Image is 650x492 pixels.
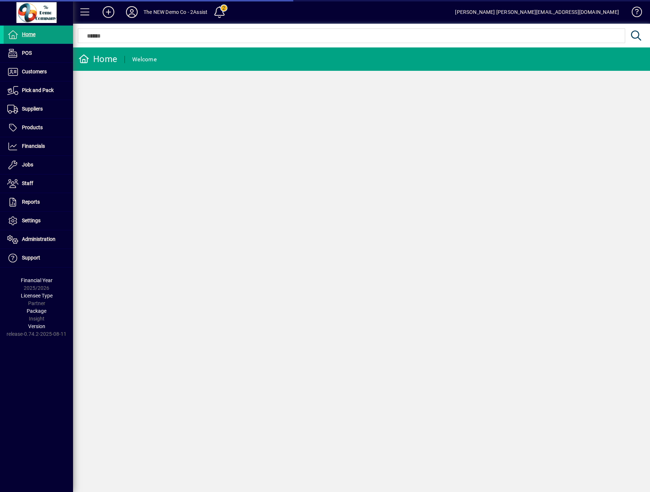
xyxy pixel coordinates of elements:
[97,5,120,19] button: Add
[144,6,207,18] div: The NEW Demo Co - 2Assist
[22,162,33,168] span: Jobs
[22,124,43,130] span: Products
[22,199,40,205] span: Reports
[4,44,73,62] a: POS
[4,249,73,267] a: Support
[4,230,73,249] a: Administration
[22,218,41,223] span: Settings
[79,53,117,65] div: Home
[22,180,33,186] span: Staff
[626,1,641,25] a: Knowledge Base
[4,212,73,230] a: Settings
[120,5,144,19] button: Profile
[27,308,46,314] span: Package
[4,174,73,193] a: Staff
[22,236,56,242] span: Administration
[4,156,73,174] a: Jobs
[28,323,45,329] span: Version
[22,106,43,112] span: Suppliers
[4,100,73,118] a: Suppliers
[22,69,47,74] span: Customers
[21,277,53,283] span: Financial Year
[22,31,35,37] span: Home
[21,293,53,299] span: Licensee Type
[4,119,73,137] a: Products
[22,143,45,149] span: Financials
[4,137,73,155] a: Financials
[22,255,40,261] span: Support
[4,63,73,81] a: Customers
[4,193,73,211] a: Reports
[4,81,73,100] a: Pick and Pack
[455,6,619,18] div: [PERSON_NAME] [PERSON_NAME][EMAIL_ADDRESS][DOMAIN_NAME]
[22,87,54,93] span: Pick and Pack
[132,54,157,65] div: Welcome
[22,50,32,56] span: POS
